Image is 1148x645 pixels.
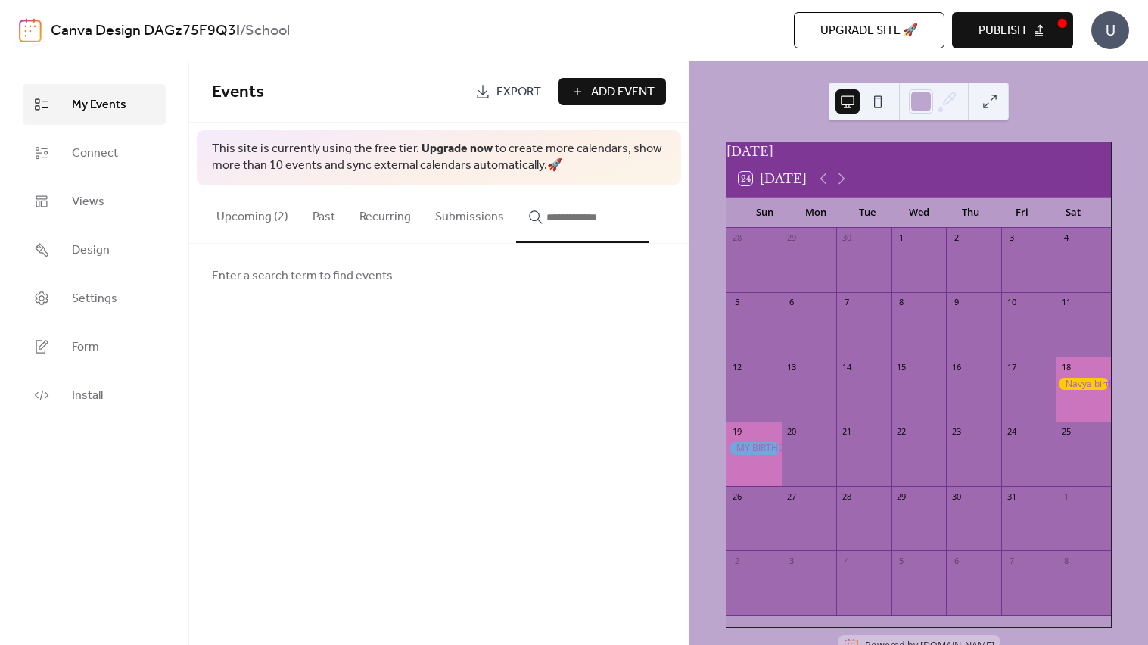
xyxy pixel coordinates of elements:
div: MY BIRTHDAY [726,442,782,455]
div: 31 [1006,491,1017,502]
span: My Events [72,96,126,114]
div: 26 [731,491,742,502]
div: 21 [841,426,852,438]
span: This site is currently using the free tier. to create more calendars, show more than 10 events an... [212,141,666,175]
a: Form [23,326,166,367]
div: 10 [1006,297,1017,308]
button: Past [300,185,347,241]
a: Upgrade now [422,137,493,160]
div: 18 [1060,361,1072,372]
a: Views [23,181,166,222]
button: Submissions [423,185,516,241]
b: School [245,17,290,45]
div: U [1091,11,1129,49]
div: 7 [1006,555,1017,566]
div: 2 [731,555,742,566]
div: 19 [731,426,742,438]
div: 16 [950,361,962,372]
span: Events [212,76,264,109]
div: 22 [896,426,907,438]
div: [DATE] [726,142,1111,160]
div: 28 [841,491,852,502]
div: 2 [950,232,962,244]
a: Install [23,375,166,416]
div: Navya birthday [1056,378,1111,391]
button: Upcoming (2) [204,185,300,241]
div: 11 [1060,297,1072,308]
div: 15 [896,361,907,372]
div: 29 [896,491,907,502]
span: Settings [72,290,117,308]
span: Form [72,338,99,357]
div: 14 [841,361,852,372]
a: Settings [23,278,166,319]
div: 17 [1006,361,1017,372]
button: Upgrade site 🚀 [794,12,944,48]
div: Sun [739,198,790,228]
a: Design [23,229,166,270]
div: 8 [1060,555,1072,566]
a: Connect [23,132,166,173]
a: Export [464,78,552,105]
div: Fri [996,198,1047,228]
div: 8 [896,297,907,308]
div: 29 [786,232,798,244]
div: 3 [786,555,798,566]
div: 28 [731,232,742,244]
span: Connect [72,145,118,163]
div: 5 [896,555,907,566]
span: Publish [978,22,1025,40]
div: 7 [841,297,852,308]
div: 5 [731,297,742,308]
span: Export [496,83,541,101]
div: 20 [786,426,798,438]
span: Views [72,193,104,211]
button: Recurring [347,185,423,241]
span: Install [72,387,103,405]
div: 23 [950,426,962,438]
div: 6 [786,297,798,308]
button: Publish [952,12,1073,48]
a: My Events [23,84,166,125]
div: 6 [950,555,962,566]
div: 13 [786,361,798,372]
div: 30 [950,491,962,502]
button: 24[DATE] [733,168,812,189]
div: 1 [896,232,907,244]
span: Enter a search term to find events [212,267,393,285]
div: 3 [1006,232,1017,244]
b: / [240,17,245,45]
div: 4 [1060,232,1072,244]
span: Design [72,241,110,260]
div: 24 [1006,426,1017,438]
div: 1 [1060,491,1072,502]
div: 30 [841,232,852,244]
div: Tue [842,198,893,228]
span: Add Event [591,83,655,101]
div: 9 [950,297,962,308]
div: 27 [786,491,798,502]
div: Thu [944,198,996,228]
div: Wed [893,198,944,228]
img: logo [19,18,42,42]
div: 25 [1060,426,1072,438]
div: 4 [841,555,852,566]
a: Canva Design DAGz75F9Q3I [51,17,240,45]
button: Add Event [558,78,666,105]
div: Mon [790,198,842,228]
div: Sat [1047,198,1099,228]
div: 12 [731,361,742,372]
span: Upgrade site 🚀 [820,22,918,40]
